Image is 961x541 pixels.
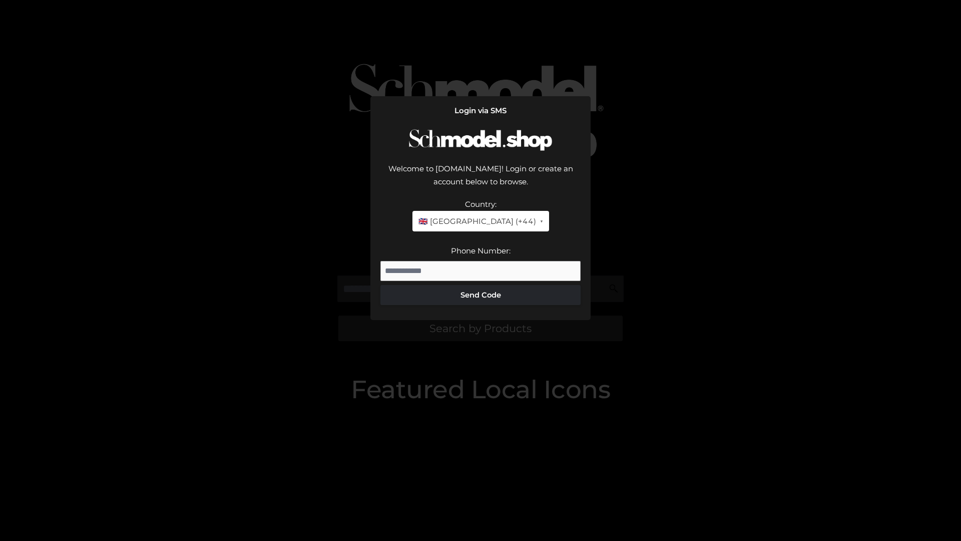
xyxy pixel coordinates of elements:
[380,162,581,198] div: Welcome to [DOMAIN_NAME]! Login or create an account below to browse.
[405,120,556,160] img: Schmodel Logo
[380,106,581,115] h2: Login via SMS
[418,215,536,228] span: 🇬🇧 [GEOGRAPHIC_DATA] (+44)
[465,199,497,209] label: Country:
[451,246,511,255] label: Phone Number:
[380,285,581,305] button: Send Code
